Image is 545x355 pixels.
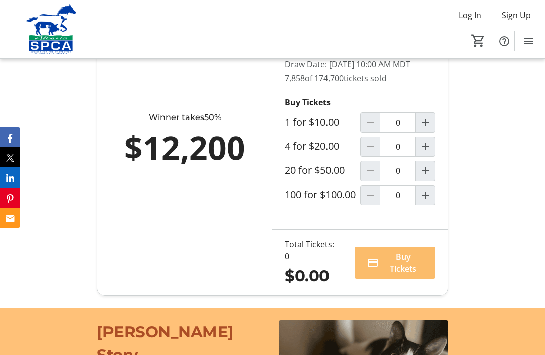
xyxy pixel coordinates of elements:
[494,31,514,51] button: Help
[118,124,252,172] div: $12,200
[204,112,221,122] span: 50%
[285,164,345,176] label: 20 for $50.00
[469,32,487,50] button: Cart
[519,31,539,51] button: Menu
[459,9,481,21] span: Log In
[285,140,339,152] label: 4 for $20.00
[285,116,339,128] label: 1 for $10.00
[285,238,339,262] div: Total Tickets: 0
[118,111,252,124] div: Winner takes
[6,4,96,54] img: Alberta SPCA's Logo
[285,58,435,70] p: Draw Date: [DATE] 10:00 AM MDT
[416,161,435,181] button: Increment by one
[451,7,489,23] button: Log In
[285,97,331,108] strong: Buy Tickets
[305,73,344,84] span: of 174,700
[416,113,435,132] button: Increment by one
[383,251,423,275] span: Buy Tickets
[285,72,435,84] p: 7,858 tickets sold
[494,7,539,23] button: Sign Up
[416,137,435,156] button: Increment by one
[355,247,435,279] button: Buy Tickets
[285,264,339,287] div: $0.00
[502,9,531,21] span: Sign Up
[285,189,356,201] label: 100 for $100.00
[416,186,435,205] button: Increment by one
